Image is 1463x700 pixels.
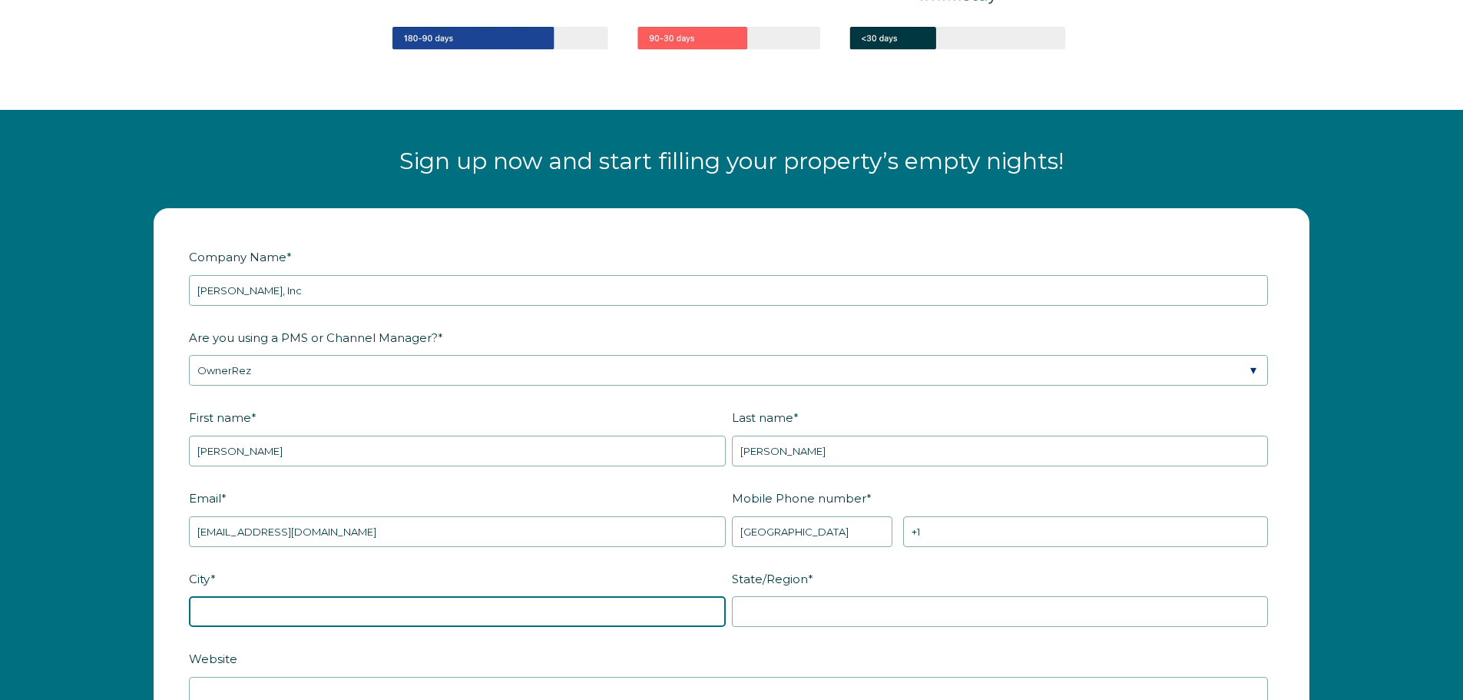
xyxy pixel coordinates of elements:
[732,486,866,510] span: Mobile Phone number
[732,406,793,430] span: Last name
[189,406,251,430] span: First name
[189,647,237,671] span: Website
[732,567,808,591] span: State/Region
[399,147,1064,175] span: Sign up now and start filling your property’s empty nights!
[189,567,210,591] span: City
[189,486,221,510] span: Email
[189,326,438,350] span: Are you using a PMS or Channel Manager?
[189,245,286,269] span: Company Name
